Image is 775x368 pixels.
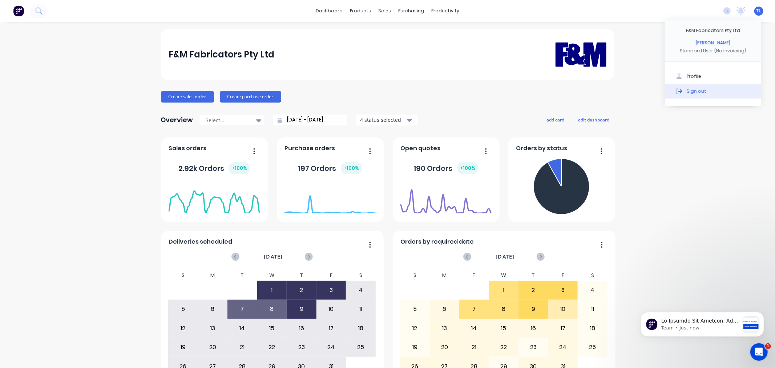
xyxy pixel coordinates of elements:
[400,237,474,246] span: Orders by required date
[519,300,548,318] div: 9
[574,115,614,124] button: edit dashboard
[169,144,206,153] span: Sales orders
[317,300,346,318] div: 10
[489,319,518,337] div: 15
[578,270,608,281] div: S
[346,338,375,356] div: 25
[169,338,198,356] div: 19
[227,270,257,281] div: T
[198,270,228,281] div: M
[519,281,548,299] div: 2
[317,338,346,356] div: 24
[198,338,227,356] div: 20
[400,338,429,356] div: 19
[518,270,548,281] div: T
[489,338,518,356] div: 22
[519,319,548,337] div: 16
[228,338,257,356] div: 21
[341,162,362,174] div: + 100 %
[556,32,606,77] img: F&M Fabricators Pty Ltd
[687,73,701,80] div: Profile
[220,91,281,103] button: Create purchase order
[298,162,362,174] div: 197 Orders
[287,281,316,299] div: 2
[346,319,375,337] div: 18
[489,281,518,299] div: 1
[161,113,193,127] div: Overview
[489,270,519,281] div: W
[229,162,250,174] div: + 100 %
[519,338,548,356] div: 23
[316,270,346,281] div: F
[317,319,346,337] div: 17
[516,144,567,153] span: Orders by status
[680,48,746,54] div: Standard User (No Invoicing)
[257,270,287,281] div: W
[13,5,24,16] img: Factory
[430,319,459,337] div: 13
[542,115,569,124] button: add card
[375,5,395,16] div: sales
[428,5,463,16] div: productivity
[765,343,771,349] span: 1
[696,40,730,46] div: [PERSON_NAME]
[430,270,460,281] div: M
[287,319,316,337] div: 16
[32,27,110,34] p: Message from Team, sent Just now
[578,281,607,299] div: 4
[169,300,198,318] div: 5
[460,300,489,318] div: 7
[549,281,578,299] div: 3
[430,338,459,356] div: 20
[548,270,578,281] div: F
[687,88,706,94] div: Sign out
[169,47,274,62] div: F&M Fabricators Pty Ltd
[169,319,198,337] div: 12
[665,84,761,98] button: Sign out
[312,5,346,16] a: dashboard
[756,8,762,14] span: TL
[578,338,607,356] div: 25
[414,162,479,174] div: 190 Orders
[496,253,514,261] span: [DATE]
[578,300,607,318] div: 11
[264,253,283,261] span: [DATE]
[460,338,489,356] div: 21
[161,91,214,103] button: Create sales order
[258,338,287,356] div: 22
[287,338,316,356] div: 23
[578,319,607,337] div: 18
[457,162,479,174] div: + 100 %
[228,319,257,337] div: 14
[460,319,489,337] div: 14
[198,300,227,318] div: 6
[346,5,375,16] div: products
[665,69,761,84] button: Profile
[360,116,406,124] div: 4 status selected
[400,270,430,281] div: S
[400,144,440,153] span: Open quotes
[630,297,775,348] iframe: Intercom notifications message
[287,300,316,318] div: 9
[686,27,740,34] div: F&M Fabricators Pty Ltd
[489,300,518,318] div: 8
[459,270,489,281] div: T
[317,281,346,299] div: 3
[258,300,287,318] div: 8
[346,281,375,299] div: 4
[549,300,578,318] div: 10
[287,270,316,281] div: T
[549,319,578,337] div: 17
[346,300,375,318] div: 11
[549,338,578,356] div: 24
[258,319,287,337] div: 15
[258,281,287,299] div: 1
[430,300,459,318] div: 6
[168,270,198,281] div: S
[228,300,257,318] div: 7
[750,343,768,361] iframe: Intercom live chat
[395,5,428,16] div: purchasing
[346,270,376,281] div: S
